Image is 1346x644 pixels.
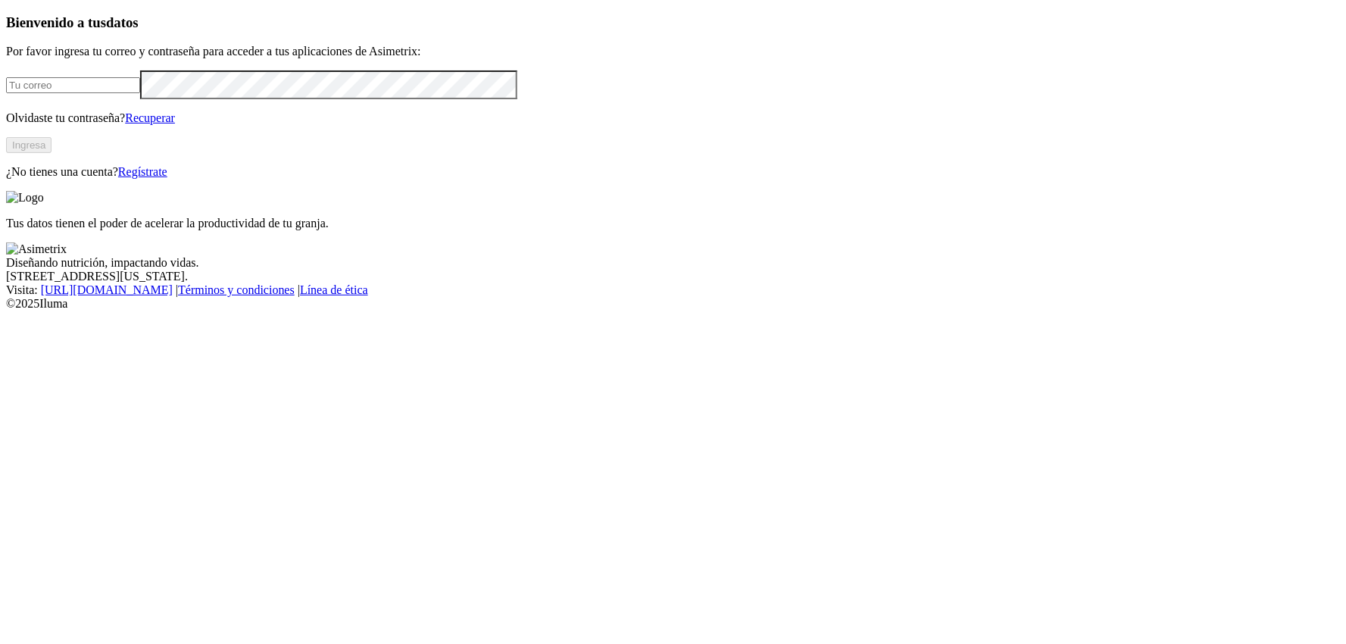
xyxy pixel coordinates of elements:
[6,77,140,93] input: Tu correo
[6,14,1340,31] h3: Bienvenido a tus
[6,45,1340,58] p: Por favor ingresa tu correo y contraseña para acceder a tus aplicaciones de Asimetrix:
[6,111,1340,125] p: Olvidaste tu contraseña?
[106,14,139,30] span: datos
[6,165,1340,179] p: ¿No tienes una cuenta?
[41,283,173,296] a: [URL][DOMAIN_NAME]
[178,283,295,296] a: Términos y condiciones
[118,165,167,178] a: Regístrate
[6,217,1340,230] p: Tus datos tienen el poder de acelerar la productividad de tu granja.
[6,256,1340,270] div: Diseñando nutrición, impactando vidas.
[6,297,1340,311] div: © 2025 Iluma
[300,283,368,296] a: Línea de ética
[6,270,1340,283] div: [STREET_ADDRESS][US_STATE].
[6,242,67,256] img: Asimetrix
[6,137,52,153] button: Ingresa
[6,283,1340,297] div: Visita : | |
[6,191,44,205] img: Logo
[125,111,175,124] a: Recuperar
